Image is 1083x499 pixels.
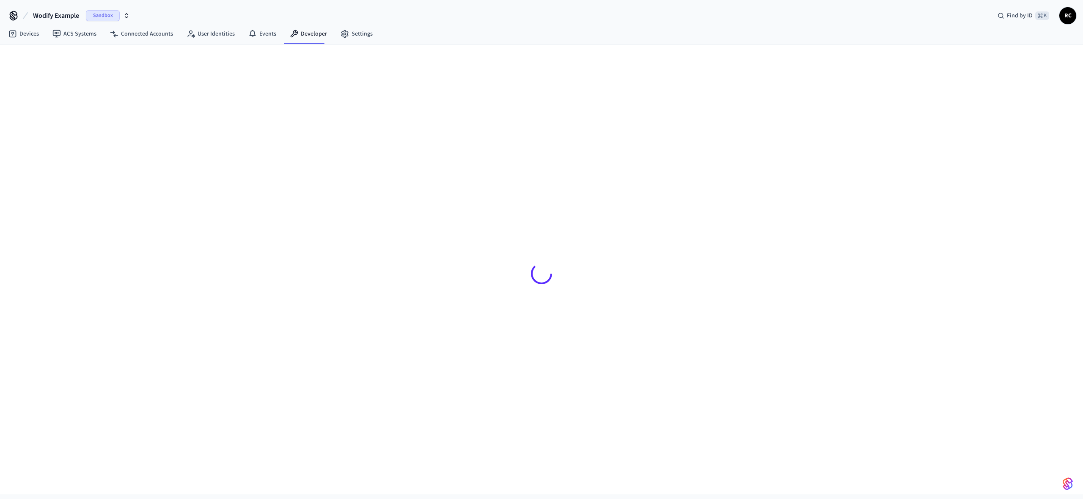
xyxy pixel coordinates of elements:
span: Find by ID [1007,11,1033,20]
div: Find by ID⌘ K [991,8,1056,23]
a: Events [242,26,283,42]
button: RC [1059,7,1076,24]
img: SeamLogoGradient.69752ec5.svg [1063,477,1073,491]
span: ⌘ K [1035,11,1049,20]
span: Sandbox [86,10,120,21]
a: Settings [334,26,379,42]
span: RC [1060,8,1075,23]
a: Developer [283,26,334,42]
a: User Identities [180,26,242,42]
a: ACS Systems [46,26,103,42]
a: Devices [2,26,46,42]
span: Wodify Example [33,11,79,21]
a: Connected Accounts [103,26,180,42]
